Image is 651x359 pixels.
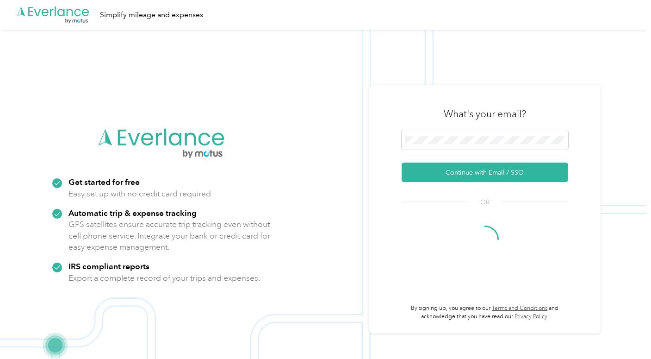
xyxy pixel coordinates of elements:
[100,9,203,21] div: Simplify mileage and expenses
[402,304,568,321] p: By signing up, you agree to our and acknowledge that you have read our .
[68,177,140,187] strong: Get started for free
[469,197,501,207] span: OR
[68,272,260,284] p: Export a complete record of your trips and expenses.
[492,305,547,312] a: Terms and Conditions
[515,313,547,320] a: Privacy Policy
[68,188,211,200] p: Easy set up with no credit card required
[402,163,568,182] button: Continue with Email / SSO
[68,261,149,271] strong: IRS compliant reports
[68,219,271,253] p: GPS satellites ensure accurate trip tracking even without cell phone service. Integrate your bank...
[444,107,526,120] h3: What's your email?
[68,208,197,218] strong: Automatic trip & expense tracking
